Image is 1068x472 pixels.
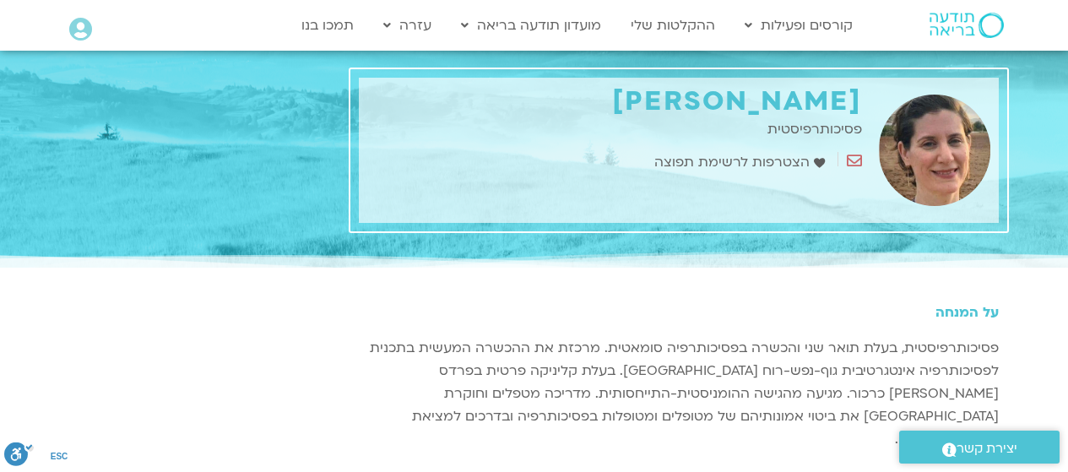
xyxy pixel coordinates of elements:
a: ההקלטות שלי [622,9,724,41]
span: הצטרפות לרשימת תפוצה [654,151,814,174]
a: מועדון תודעה בריאה [453,9,610,41]
a: תמכו בנו [293,9,362,41]
h5: על המנחה [359,305,999,320]
a: יצירת קשר [899,431,1060,464]
a: עזרה [375,9,440,41]
h2: פסיכותרפיסטית [367,122,862,137]
a: קורסים ופעילות [736,9,861,41]
h1: [PERSON_NAME] [367,86,862,117]
p: פסיכותרפיסטית, בעלת תואר שני והכשרה בפסיכותרפיה סומאטית. מרכזת את ההכשרה המעשית בתכנית לפסיכותרפי... [359,337,999,451]
a: הצטרפות לרשימת תפוצה [654,151,829,174]
span: יצירת קשר [957,437,1017,460]
img: תודעה בריאה [930,13,1004,38]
